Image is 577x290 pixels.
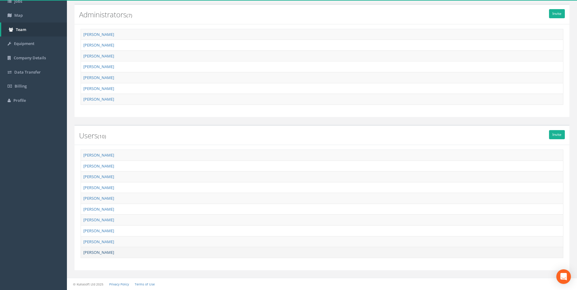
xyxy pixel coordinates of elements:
small: © Kullasoft Ltd 2025 [73,282,103,286]
a: Invite [549,130,565,139]
a: [PERSON_NAME] [83,86,114,91]
a: [PERSON_NAME] [83,217,114,223]
a: [PERSON_NAME] [83,152,114,158]
a: [PERSON_NAME] [83,174,114,179]
span: Equipment [14,41,34,46]
a: [PERSON_NAME] [83,228,114,233]
div: Open Intercom Messenger [556,269,571,284]
h2: Users [79,132,565,140]
span: Billing [15,83,27,89]
a: [PERSON_NAME] [83,185,114,190]
a: Invite [549,9,565,18]
a: Privacy Policy [109,282,129,286]
a: [PERSON_NAME] [83,53,114,59]
a: Team [1,22,67,37]
a: [PERSON_NAME] [83,195,114,201]
a: [PERSON_NAME] [83,32,114,37]
a: [PERSON_NAME] [83,75,114,80]
a: [PERSON_NAME] [83,206,114,212]
a: [PERSON_NAME] [83,96,114,102]
h2: Administrators [79,11,565,19]
a: Terms of Use [135,282,155,286]
span: Team [16,27,26,32]
span: Company Details [14,55,46,60]
a: [PERSON_NAME] [83,250,114,255]
span: Map [14,12,23,18]
a: [PERSON_NAME] [83,239,114,244]
a: [PERSON_NAME] [83,163,114,169]
a: [PERSON_NAME] [83,42,114,48]
span: Profile [13,98,26,103]
a: [PERSON_NAME] [83,64,114,69]
span: Data Transfer [14,69,41,75]
small: (7) [127,12,132,19]
small: (10) [98,133,106,140]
